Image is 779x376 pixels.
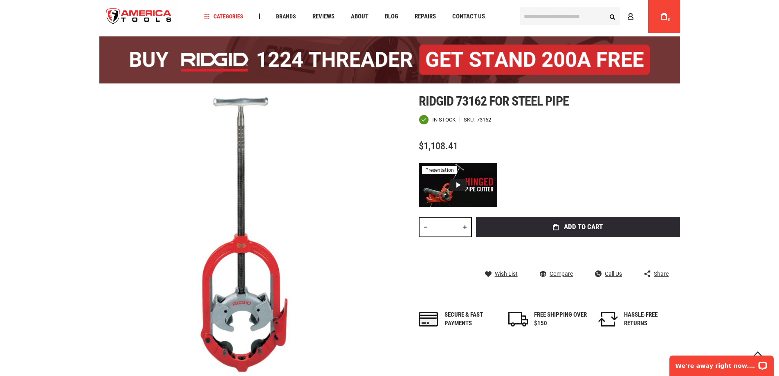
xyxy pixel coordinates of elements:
img: America Tools [99,1,179,32]
span: 0 [668,18,671,22]
span: About [351,14,368,20]
div: Secure & fast payments [445,311,498,328]
span: $1,108.41 [419,140,458,152]
span: Blog [385,14,398,20]
a: Compare [540,270,573,277]
span: Categories [204,14,243,19]
a: store logo [99,1,179,32]
a: Contact Us [449,11,489,22]
iframe: LiveChat chat widget [664,350,779,376]
strong: SKU [464,117,477,122]
div: HASSLE-FREE RETURNS [624,311,677,328]
img: shipping [508,312,528,326]
span: Add to Cart [564,223,603,230]
span: Contact Us [452,14,485,20]
a: Wish List [485,270,518,277]
a: Categories [200,11,247,22]
div: Availability [419,115,456,125]
span: Compare [550,271,573,277]
span: Wish List [495,271,518,277]
div: 73162 [477,117,491,122]
a: Blog [381,11,402,22]
span: Call Us [605,271,622,277]
a: Repairs [411,11,440,22]
span: Share [654,271,669,277]
img: BOGO: Buy the RIDGID® 1224 Threader (26092), get the 92467 200A Stand FREE! [99,36,680,83]
a: About [347,11,372,22]
span: Repairs [415,14,436,20]
div: FREE SHIPPING OVER $150 [534,311,587,328]
a: Reviews [309,11,338,22]
button: Add to Cart [476,217,680,237]
button: Search [605,9,620,24]
span: Brands [276,14,296,19]
span: Ridgid 73162 for steel pipe [419,93,569,109]
a: Call Us [595,270,622,277]
span: Reviews [312,14,334,20]
img: payments [419,312,438,326]
iframe: Secure express checkout frame [474,240,682,263]
span: In stock [432,117,456,122]
a: Brands [272,11,300,22]
img: returns [598,312,618,326]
